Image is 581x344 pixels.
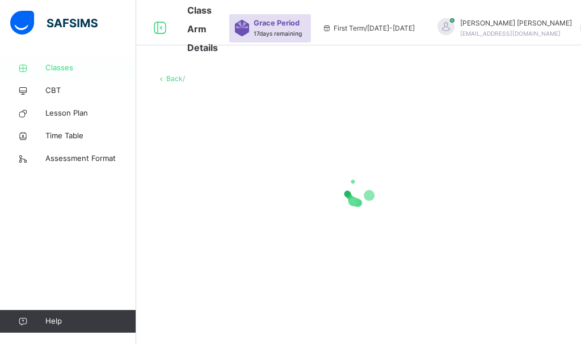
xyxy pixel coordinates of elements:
img: safsims [10,11,98,35]
span: [EMAIL_ADDRESS][DOMAIN_NAME] [460,30,561,37]
span: Help [45,316,136,327]
span: Time Table [45,130,136,142]
span: Lesson Plan [45,108,136,119]
span: Assessment Format [45,153,136,164]
span: CBT [45,85,136,96]
span: / [183,74,185,83]
a: Back [166,74,183,83]
span: Classes [45,62,136,74]
img: sticker-purple.71386a28dfed39d6af7621340158ba97.svg [235,20,249,36]
span: Class Arm Details [187,5,218,53]
span: 17 days remaining [254,30,302,37]
span: [PERSON_NAME] [PERSON_NAME] [460,18,572,28]
span: session/term information [322,23,415,33]
span: Grace Period [254,18,300,28]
